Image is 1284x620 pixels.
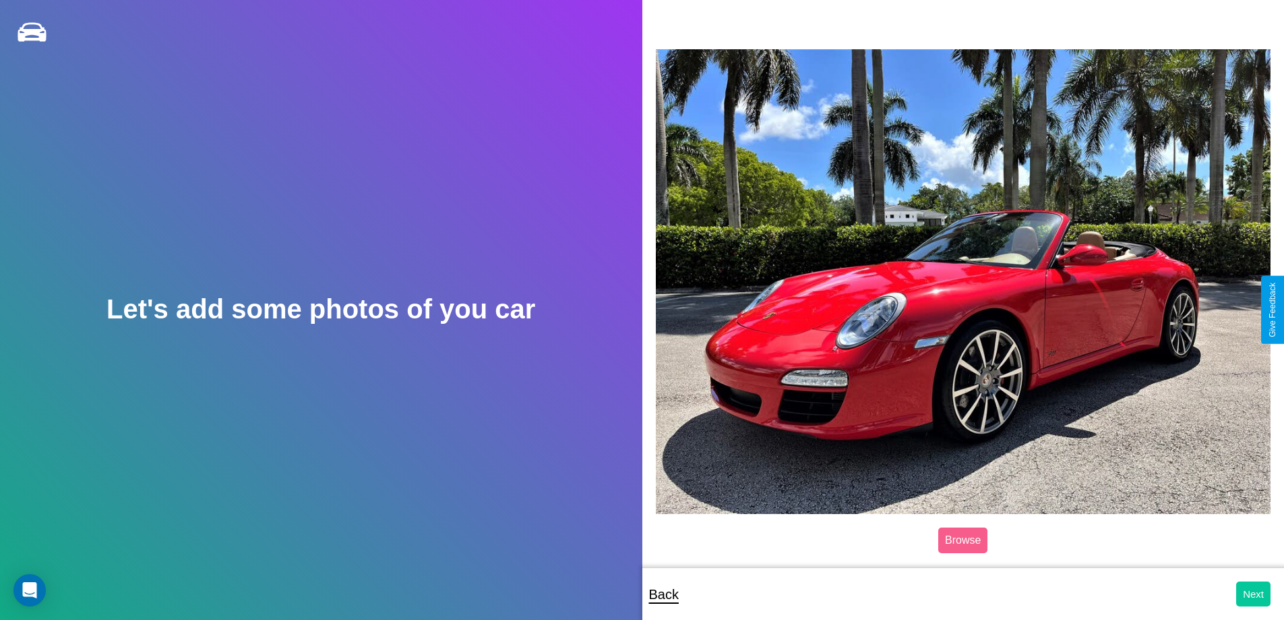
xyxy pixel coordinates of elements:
[106,294,535,325] h2: Let's add some photos of you car
[938,528,987,553] label: Browse
[649,582,679,607] p: Back
[1268,283,1277,337] div: Give Feedback
[1236,582,1271,607] button: Next
[656,49,1271,513] img: posted
[13,574,46,607] div: Open Intercom Messenger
